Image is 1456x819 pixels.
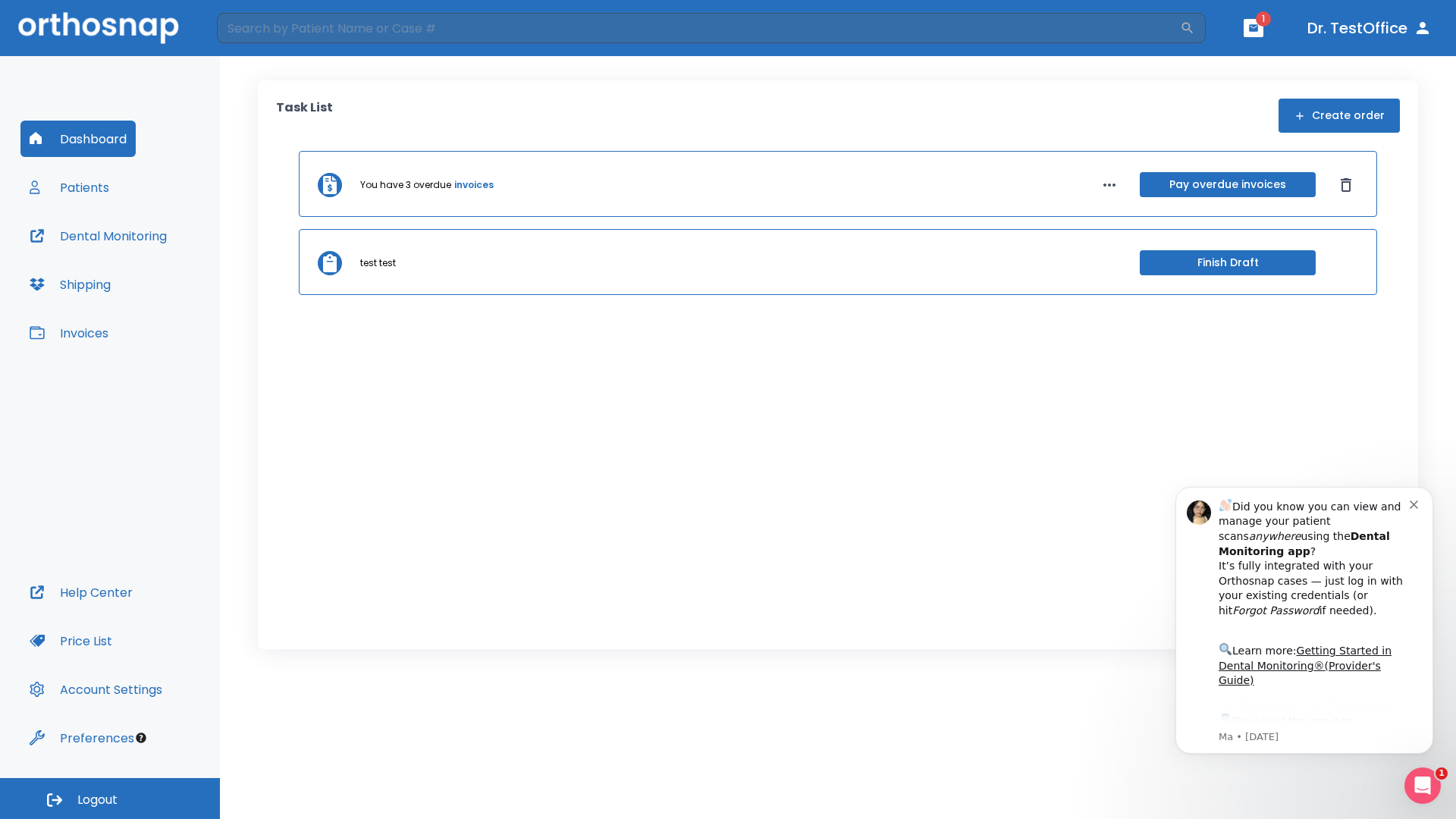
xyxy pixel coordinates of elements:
[20,169,118,206] button: Patients
[20,720,143,756] button: Preferences
[1436,767,1448,780] span: 1
[20,574,142,610] button: Help Center
[20,121,136,157] button: Dashboard
[1301,14,1438,42] button: Dr. TestOffice
[1279,99,1400,133] button: Create order
[360,256,396,270] p: test test
[1153,468,1456,811] iframe: Intercom notifications message
[360,178,451,192] p: You have 3 overdue
[77,792,118,808] span: Logout
[1404,767,1441,804] iframe: Intercom live chat
[134,731,148,745] div: Tooltip anchor
[20,218,176,254] button: Dental Monitoring
[1334,173,1358,197] button: Dismiss
[1140,172,1316,197] button: Pay overdue invoices
[217,13,1180,43] input: Search by Patient Name or Case #
[276,99,333,133] p: Task List
[20,315,118,351] button: Invoices
[1140,250,1316,275] button: Finish Draft
[1256,11,1271,27] span: 1
[20,671,171,708] button: Account Settings
[18,12,179,43] img: Orthosnap
[20,623,121,659] button: Price List
[454,178,494,192] a: invoices
[20,266,120,303] button: Shipping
